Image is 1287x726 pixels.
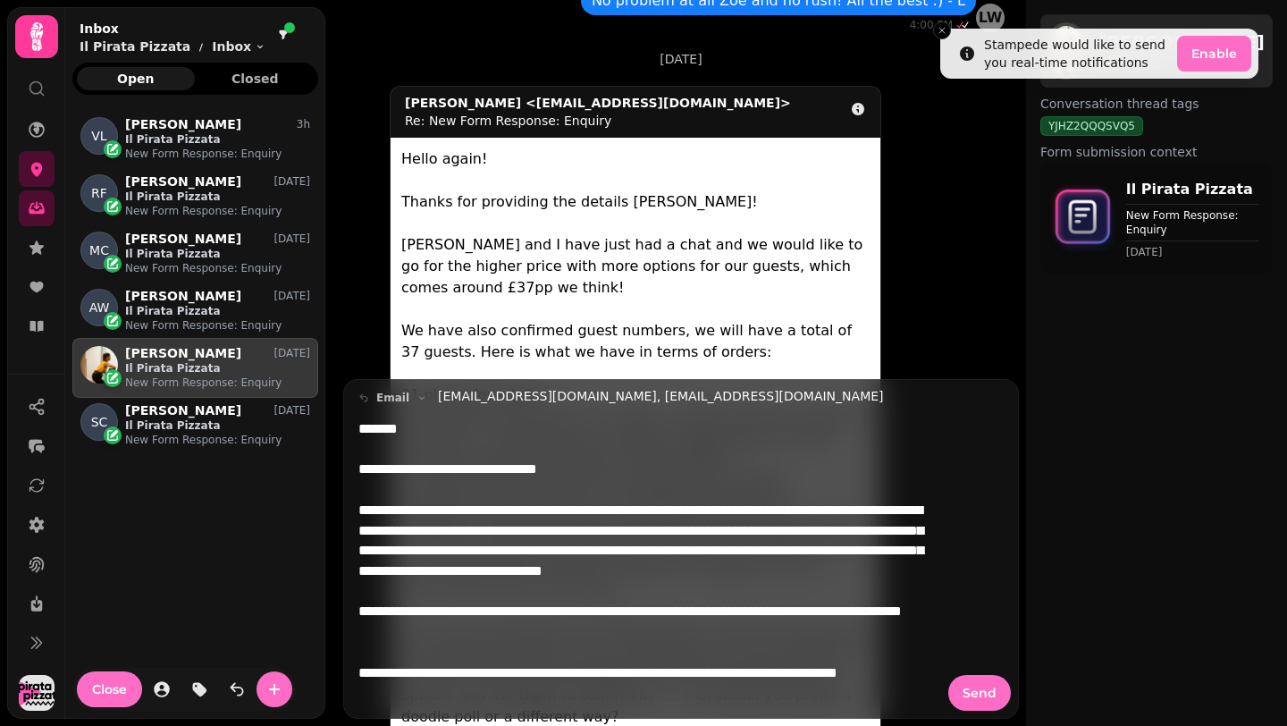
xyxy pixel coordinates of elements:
[405,94,791,112] div: [PERSON_NAME] <[EMAIL_ADDRESS][DOMAIN_NAME]>
[125,261,310,275] p: New Form Response: Enquiry
[1040,116,1143,136] div: YJHZ2QQQSVQ5
[80,20,265,38] h2: Inbox
[19,675,55,711] img: User avatar
[933,21,951,39] button: Close toast
[660,50,702,68] p: [DATE]
[297,117,310,131] p: 3h
[405,112,791,130] div: Re: New Form Response: Enquiry
[1047,181,1119,257] img: form-icon
[273,24,294,46] button: filter
[910,18,955,32] div: 4:00 PM
[948,675,1011,711] button: Send
[401,148,870,170] div: Hello again!
[212,38,265,55] button: Inbox
[125,174,241,190] p: [PERSON_NAME]
[72,109,318,711] div: grid
[125,418,310,433] p: Il Pirata Pizzata
[1040,95,1273,113] label: Conversation thread tags
[15,675,58,711] button: User avatar
[92,683,127,696] span: Close
[125,346,241,361] p: [PERSON_NAME]
[91,184,107,202] span: RF
[89,241,109,259] span: MC
[219,671,255,707] button: is-read
[125,289,241,304] p: [PERSON_NAME]
[125,376,310,390] p: New Form Response: Enquiry
[401,234,870,299] div: [PERSON_NAME] and I have just had a chat and we would like to go for the higher price with more o...
[963,687,997,699] span: Send
[843,94,873,124] button: detail
[125,117,241,132] p: [PERSON_NAME]
[211,72,300,85] span: Closed
[979,11,1003,25] span: LW
[401,191,870,213] div: Thanks for providing the details [PERSON_NAME]!
[125,147,310,161] p: New Form Response: Enquiry
[401,320,870,363] div: We have also confirmed guest numbers, we will have a total of 37 guests. Here is what we have in ...
[197,67,315,90] button: Closed
[77,67,195,90] button: Open
[125,190,310,204] p: Il Pirata Pizzata
[125,247,310,261] p: Il Pirata Pizzata
[273,289,310,303] p: [DATE]
[91,127,106,145] span: VL
[77,671,142,707] button: Close
[125,403,241,418] p: [PERSON_NAME]
[273,403,310,418] p: [DATE]
[273,346,310,360] p: [DATE]
[125,232,241,247] p: [PERSON_NAME]
[91,413,108,431] span: SC
[181,671,217,707] button: tag-thread
[257,671,292,707] button: create-convo
[273,232,310,246] p: [DATE]
[80,346,118,384] img: Zoe Katsilerou
[1126,179,1258,200] p: Il Pirata Pizzata
[984,36,1170,72] div: Stampede would like to send you real-time notifications
[1040,143,1273,161] label: Form submission context
[1126,245,1258,259] time: [DATE]
[91,72,181,85] span: Open
[125,304,310,318] p: Il Pirata Pizzata
[125,204,310,218] p: New Form Response: Enquiry
[125,318,310,333] p: New Form Response: Enquiry
[351,387,434,409] button: email
[125,132,310,147] p: Il Pirata Pizzata
[80,38,190,55] p: Il Pirata Pizzata
[80,38,265,55] nav: breadcrumb
[1126,208,1258,237] p: New Form Response: Enquiry
[125,361,310,376] p: Il Pirata Pizzata
[89,299,110,317] span: AW
[438,387,884,406] a: [EMAIL_ADDRESS][DOMAIN_NAME], [EMAIL_ADDRESS][DOMAIN_NAME]
[1177,36,1251,72] button: Enable
[273,174,310,189] p: [DATE]
[125,433,310,447] p: New Form Response: Enquiry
